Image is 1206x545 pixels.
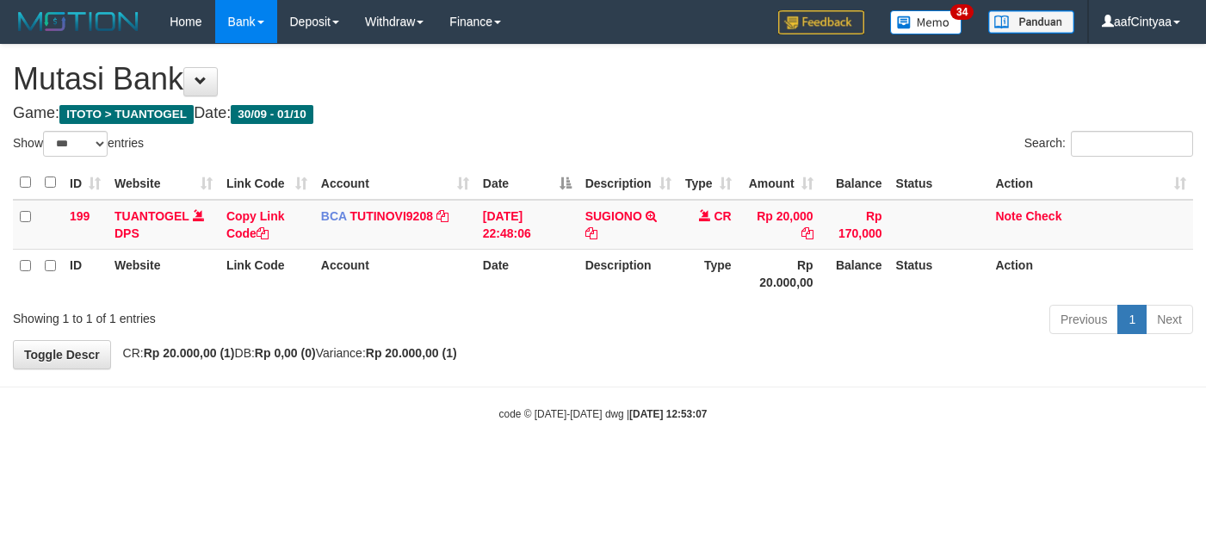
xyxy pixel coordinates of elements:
[220,166,314,200] th: Link Code: activate to sort column ascending
[231,105,313,124] span: 30/09 - 01/10
[889,249,989,298] th: Status
[321,209,347,223] span: BCA
[314,249,476,298] th: Account
[366,346,457,360] strong: Rp 20.000,00 (1)
[890,10,962,34] img: Button%20Memo.svg
[988,249,1193,298] th: Action
[629,408,707,420] strong: [DATE] 12:53:07
[108,249,220,298] th: Website
[801,226,813,240] a: Copy Rp 20,000 to clipboard
[314,166,476,200] th: Account: activate to sort column ascending
[13,303,490,327] div: Showing 1 to 1 of 1 entries
[820,200,889,250] td: Rp 170,000
[1049,305,1118,334] a: Previous
[739,166,820,200] th: Amount: activate to sort column ascending
[1025,209,1061,223] a: Check
[476,166,578,200] th: Date: activate to sort column descending
[739,249,820,298] th: Rp 20.000,00
[114,209,189,223] a: TUANTOGEL
[714,209,731,223] span: CR
[13,105,1193,122] h4: Game: Date:
[13,340,111,369] a: Toggle Descr
[476,249,578,298] th: Date
[585,226,597,240] a: Copy SUGIONO to clipboard
[739,200,820,250] td: Rp 20,000
[43,131,108,157] select: Showentries
[950,4,974,20] span: 34
[889,166,989,200] th: Status
[476,200,578,250] td: [DATE] 22:48:06
[499,408,708,420] small: code © [DATE]-[DATE] dwg |
[255,346,316,360] strong: Rp 0,00 (0)
[678,166,739,200] th: Type: activate to sort column ascending
[114,346,457,360] span: CR: DB: Variance:
[70,209,90,223] span: 199
[220,249,314,298] th: Link Code
[13,62,1193,96] h1: Mutasi Bank
[678,249,739,298] th: Type
[59,105,194,124] span: ITOTO > TUANTOGEL
[1146,305,1193,334] a: Next
[778,10,864,34] img: Feedback.jpg
[585,209,642,223] a: SUGIONO
[988,10,1074,34] img: panduan.png
[578,166,678,200] th: Description: activate to sort column ascending
[995,209,1022,223] a: Note
[820,166,889,200] th: Balance
[108,166,220,200] th: Website: activate to sort column ascending
[436,209,448,223] a: Copy TUTINOVI9208 to clipboard
[13,131,144,157] label: Show entries
[1117,305,1147,334] a: 1
[226,209,285,240] a: Copy Link Code
[108,200,220,250] td: DPS
[1024,131,1193,157] label: Search:
[144,346,235,360] strong: Rp 20.000,00 (1)
[13,9,144,34] img: MOTION_logo.png
[63,249,108,298] th: ID
[1071,131,1193,157] input: Search:
[350,209,433,223] a: TUTINOVI9208
[988,166,1193,200] th: Action: activate to sort column ascending
[820,249,889,298] th: Balance
[578,249,678,298] th: Description
[63,166,108,200] th: ID: activate to sort column ascending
